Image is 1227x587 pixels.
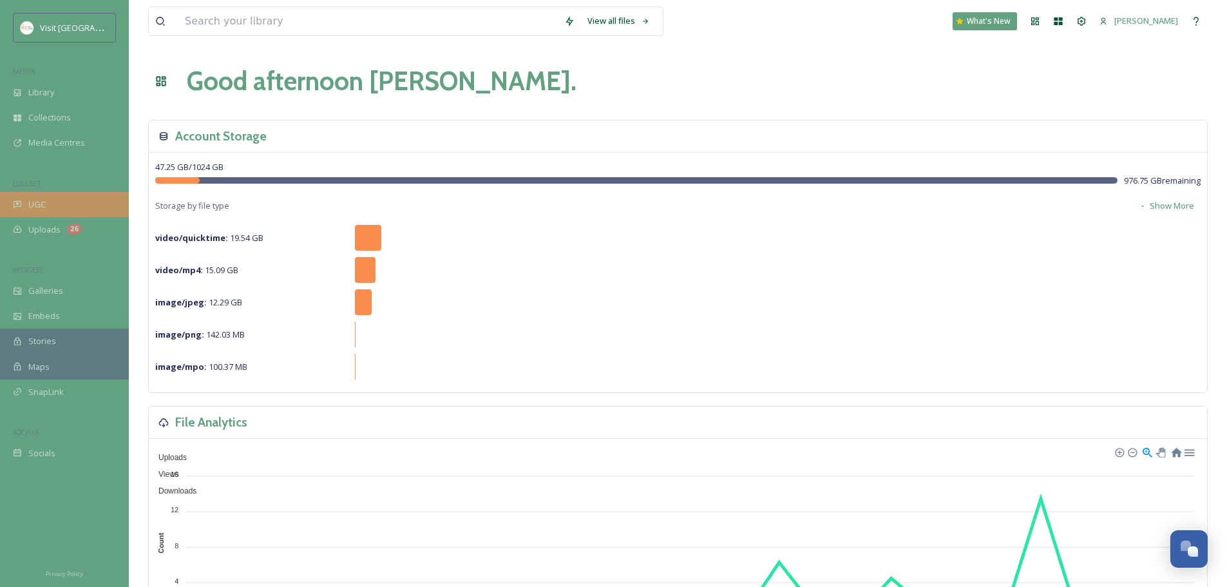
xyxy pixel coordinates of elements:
img: images.png [21,21,33,34]
div: Selection Zoom [1141,446,1152,457]
h1: Good afternoon [PERSON_NAME] . [187,62,576,101]
a: View all files [581,8,656,34]
div: Zoom Out [1127,447,1136,456]
span: 100.37 MB [155,361,247,372]
span: Media Centres [28,137,85,149]
span: [PERSON_NAME] [1114,15,1178,26]
tspan: 12 [171,506,178,514]
span: UGC [28,198,46,211]
span: Stories [28,335,56,347]
div: Zoom In [1114,447,1123,456]
span: Uploads [149,453,187,462]
span: 15.09 GB [155,264,238,276]
span: 47.25 GB / 1024 GB [155,161,224,173]
span: Maps [28,361,50,373]
a: [PERSON_NAME] [1093,8,1184,34]
span: SOCIALS [13,427,39,437]
span: Socials [28,447,55,459]
tspan: 16 [171,470,178,478]
a: Privacy Policy [46,565,83,581]
span: WIDGETS [13,265,43,274]
strong: video/quicktime : [155,232,228,244]
span: COLLECT [13,178,41,188]
span: Privacy Policy [46,570,83,578]
span: 976.75 GB remaining [1124,175,1201,187]
strong: video/mp4 : [155,264,203,276]
tspan: 8 [175,541,178,549]
span: Visit [GEOGRAPHIC_DATA][PERSON_NAME] [40,21,204,34]
strong: image/jpeg : [155,296,207,308]
text: Count [157,533,165,553]
strong: image/png : [155,329,204,340]
span: Uploads [28,224,61,236]
span: Storage by file type [155,200,229,212]
input: Search your library [178,7,558,35]
span: MEDIA [13,66,35,76]
tspan: 4 [175,577,178,585]
div: Reset Zoom [1170,446,1181,457]
h3: Account Storage [175,127,267,146]
span: 142.03 MB [155,329,245,340]
div: Menu [1183,446,1194,457]
a: What's New [953,12,1017,30]
span: Library [28,86,54,99]
span: Embeds [28,310,60,322]
span: SnapLink [28,386,64,398]
span: 19.54 GB [155,232,263,244]
span: 12.29 GB [155,296,242,308]
div: Panning [1156,448,1164,456]
span: Downloads [149,486,196,496]
span: Collections [28,111,71,124]
h3: File Analytics [175,413,247,432]
div: 26 [67,224,82,235]
strong: image/mpo : [155,361,207,372]
button: Show More [1132,193,1201,218]
span: Views [149,470,179,479]
button: Open Chat [1170,530,1208,568]
span: Galleries [28,285,63,297]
